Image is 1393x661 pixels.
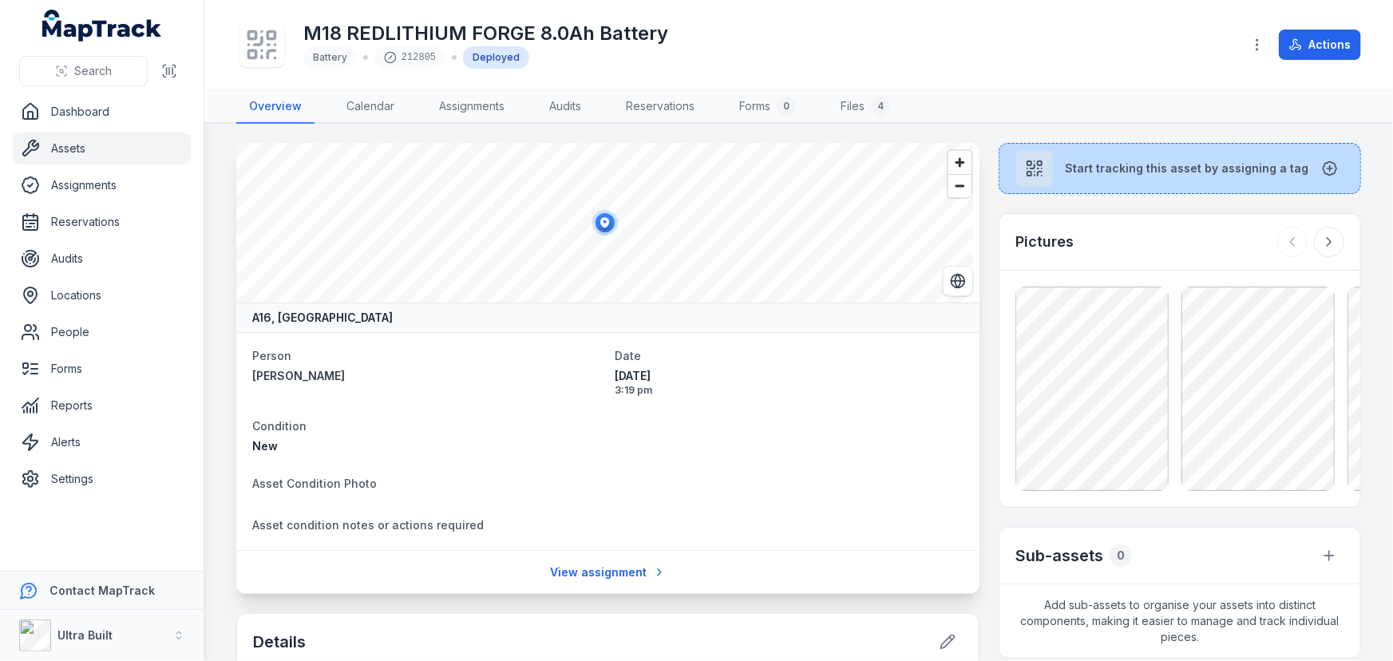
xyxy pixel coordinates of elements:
[536,90,594,124] a: Audits
[777,97,796,116] div: 0
[615,384,964,397] span: 3:19 pm
[13,463,191,495] a: Settings
[303,21,668,46] h1: M18 REDLITHIUM FORGE 8.0Ah Battery
[252,477,377,490] span: Asset Condition Photo
[463,46,529,69] div: Deployed
[252,349,291,362] span: Person
[1015,231,1074,253] h3: Pictures
[871,97,890,116] div: 4
[252,310,393,326] strong: A16, [GEOGRAPHIC_DATA]
[948,174,972,197] button: Zoom out
[13,353,191,385] a: Forms
[236,90,315,124] a: Overview
[13,169,191,201] a: Assignments
[426,90,517,124] a: Assignments
[13,279,191,311] a: Locations
[252,419,307,433] span: Condition
[13,426,191,458] a: Alerts
[13,96,191,128] a: Dashboard
[252,368,602,384] a: [PERSON_NAME]
[540,557,676,588] a: View assignment
[334,90,407,124] a: Calendar
[828,90,903,124] a: Files4
[615,349,641,362] span: Date
[613,90,707,124] a: Reservations
[1015,544,1103,567] h2: Sub-assets
[999,584,1360,658] span: Add sub-assets to organise your assets into distinct components, making it easier to manage and t...
[726,90,809,124] a: Forms0
[42,10,162,42] a: MapTrack
[948,151,972,174] button: Zoom in
[13,206,191,238] a: Reservations
[57,628,113,642] strong: Ultra Built
[943,266,973,296] button: Switch to Satellite View
[313,51,347,63] span: Battery
[13,243,191,275] a: Audits
[13,133,191,164] a: Assets
[49,584,155,597] strong: Contact MapTrack
[1110,544,1132,567] div: 0
[374,46,445,69] div: 212805
[13,316,191,348] a: People
[74,63,112,79] span: Search
[615,368,964,384] span: [DATE]
[1279,30,1361,60] button: Actions
[999,143,1361,194] button: Start tracking this asset by assigning a tag
[13,390,191,422] a: Reports
[253,631,306,653] h2: Details
[615,368,964,397] time: 27/05/2025, 3:19:54 pm
[252,439,278,453] span: New
[1066,160,1309,176] span: Start tracking this asset by assigning a tag
[19,56,148,86] button: Search
[252,518,484,532] span: Asset condition notes or actions required
[236,143,973,303] canvas: Map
